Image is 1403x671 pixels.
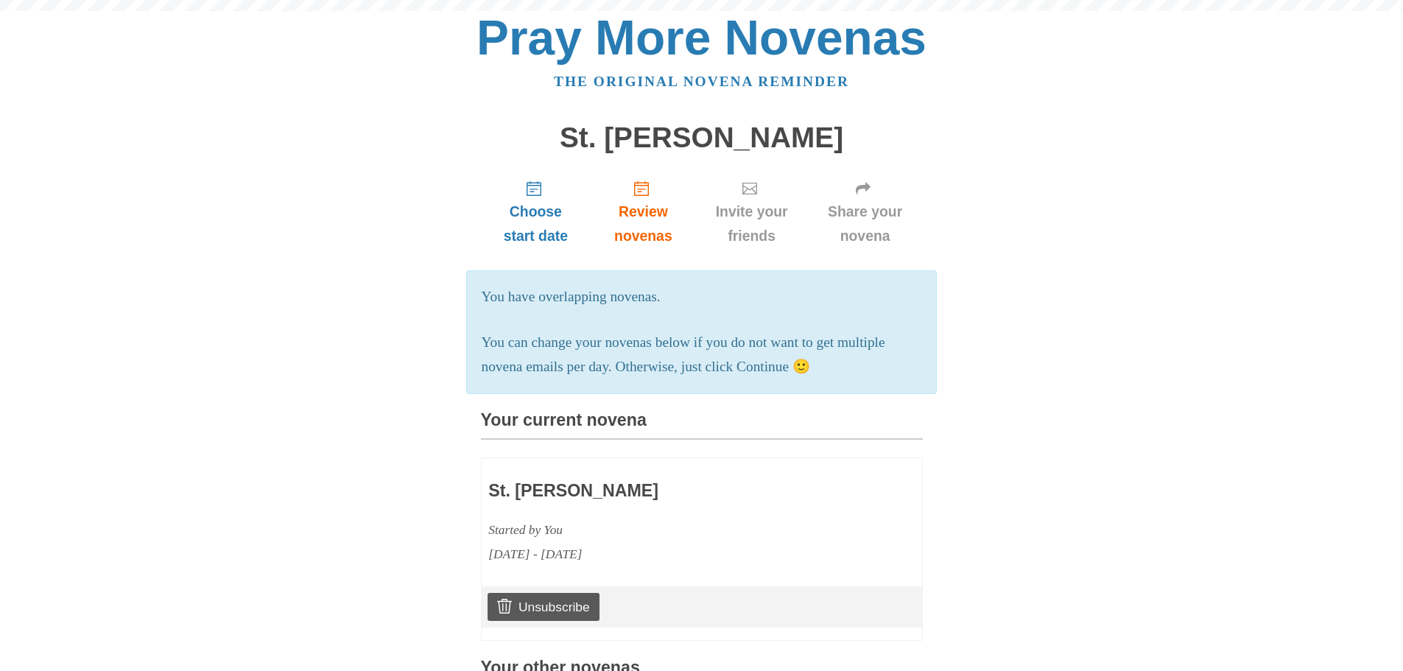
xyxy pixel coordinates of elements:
[482,285,922,309] p: You have overlapping novenas.
[477,10,926,65] a: Pray More Novenas
[481,122,923,154] h1: St. [PERSON_NAME]
[823,200,908,248] span: Share your novena
[711,200,793,248] span: Invite your friends
[488,518,829,542] div: Started by You
[591,168,695,256] a: Review novenas
[482,331,922,379] p: You can change your novenas below if you do not want to get multiple novena emails per day. Other...
[488,542,829,566] div: [DATE] - [DATE]
[488,593,599,621] a: Unsubscribe
[605,200,681,248] span: Review novenas
[488,482,829,501] h3: St. [PERSON_NAME]
[554,74,849,89] a: The original novena reminder
[496,200,577,248] span: Choose start date
[481,168,591,256] a: Choose start date
[808,168,923,256] a: Share your novena
[696,168,808,256] a: Invite your friends
[481,411,923,440] h3: Your current novena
